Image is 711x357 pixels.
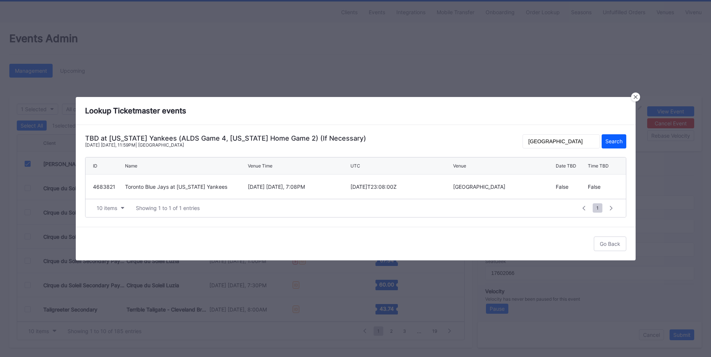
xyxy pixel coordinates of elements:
div: UTC [350,163,360,169]
div: Name [125,163,137,169]
div: Toronto Blue Jays at [US_STATE] Yankees [125,184,246,190]
div: Showing 1 to 1 of 1 entries [136,205,200,211]
div: 4683821 [93,184,123,190]
span: 1 [593,203,602,213]
div: [DATE] [DATE], 11:59PM | [GEOGRAPHIC_DATA] [85,142,366,148]
div: Search [605,138,623,144]
div: [DATE]T23:08:00Z [350,184,451,190]
div: Venue [453,163,466,169]
div: Date TBD [556,163,576,169]
div: False [588,175,618,199]
div: [DATE] [DATE], 7:08PM [248,184,349,190]
div: Go Back [600,241,620,247]
input: Search term [523,134,600,148]
div: Lookup Ticketmaster events [76,97,636,125]
div: Time TBD [588,163,609,169]
button: Search [602,134,626,148]
button: Go Back [594,237,626,251]
div: False [556,175,586,199]
div: 10 items [97,205,117,211]
div: ID [93,163,97,169]
button: 10 items [93,203,128,213]
div: TBD at [US_STATE] Yankees (ALDS Game 4, [US_STATE] Home Game 2) (If Necessary) [85,134,366,142]
div: Venue Time [248,163,272,169]
div: [GEOGRAPHIC_DATA] [453,184,554,190]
